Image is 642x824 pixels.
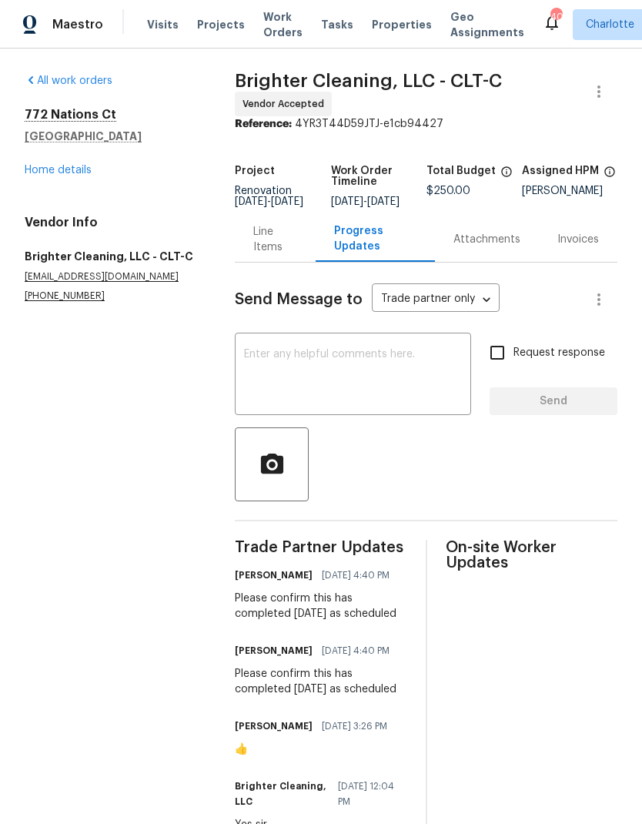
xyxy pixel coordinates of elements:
[235,666,406,697] div: Please confirm this has completed [DATE] as scheduled
[367,196,400,207] span: [DATE]
[522,166,599,176] h5: Assigned HPM
[513,345,605,361] span: Request response
[450,9,524,40] span: Geo Assignments
[331,196,363,207] span: [DATE]
[446,540,617,571] span: On-site Worker Updates
[500,166,513,186] span: The total cost of line items that have been proposed by Opendoor. This sum includes line items th...
[453,232,520,247] div: Attachments
[271,196,303,207] span: [DATE]
[263,9,303,40] span: Work Orders
[235,779,329,809] h6: Brighter Cleaning, LLC
[235,540,406,555] span: Trade Partner Updates
[322,568,390,583] span: [DATE] 4:40 PM
[331,166,426,187] h5: Work Order Timeline
[52,17,103,32] span: Maestro
[331,196,400,207] span: -
[235,196,267,207] span: [DATE]
[522,186,617,196] div: [PERSON_NAME]
[235,196,303,207] span: -
[321,19,353,30] span: Tasks
[25,75,112,86] a: All work orders
[235,591,406,621] div: Please confirm this has completed [DATE] as scheduled
[550,9,561,25] div: 40
[235,643,313,658] h6: [PERSON_NAME]
[372,17,432,32] span: Properties
[235,166,275,176] h5: Project
[147,17,179,32] span: Visits
[604,166,616,186] span: The hpm assigned to this work order.
[235,718,313,734] h6: [PERSON_NAME]
[322,643,390,658] span: [DATE] 4:40 PM
[235,116,617,132] div: 4YR3T44D59JTJ-e1cb94427
[426,166,496,176] h5: Total Budget
[372,287,500,313] div: Trade partner only
[322,718,387,734] span: [DATE] 3:26 PM
[334,223,416,254] div: Progress Updates
[197,17,245,32] span: Projects
[235,186,303,207] span: Renovation
[25,165,92,176] a: Home details
[235,742,396,757] div: 👍
[253,224,297,255] div: Line Items
[25,249,198,264] h5: Brighter Cleaning, LLC - CLT-C
[557,232,599,247] div: Invoices
[338,779,397,809] span: [DATE] 12:04 PM
[426,186,470,196] span: $250.00
[242,96,330,112] span: Vendor Accepted
[586,17,634,32] span: Charlotte
[25,215,198,230] h4: Vendor Info
[235,292,363,307] span: Send Message to
[235,568,313,583] h6: [PERSON_NAME]
[235,119,292,129] b: Reference:
[235,72,502,90] span: Brighter Cleaning, LLC - CLT-C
